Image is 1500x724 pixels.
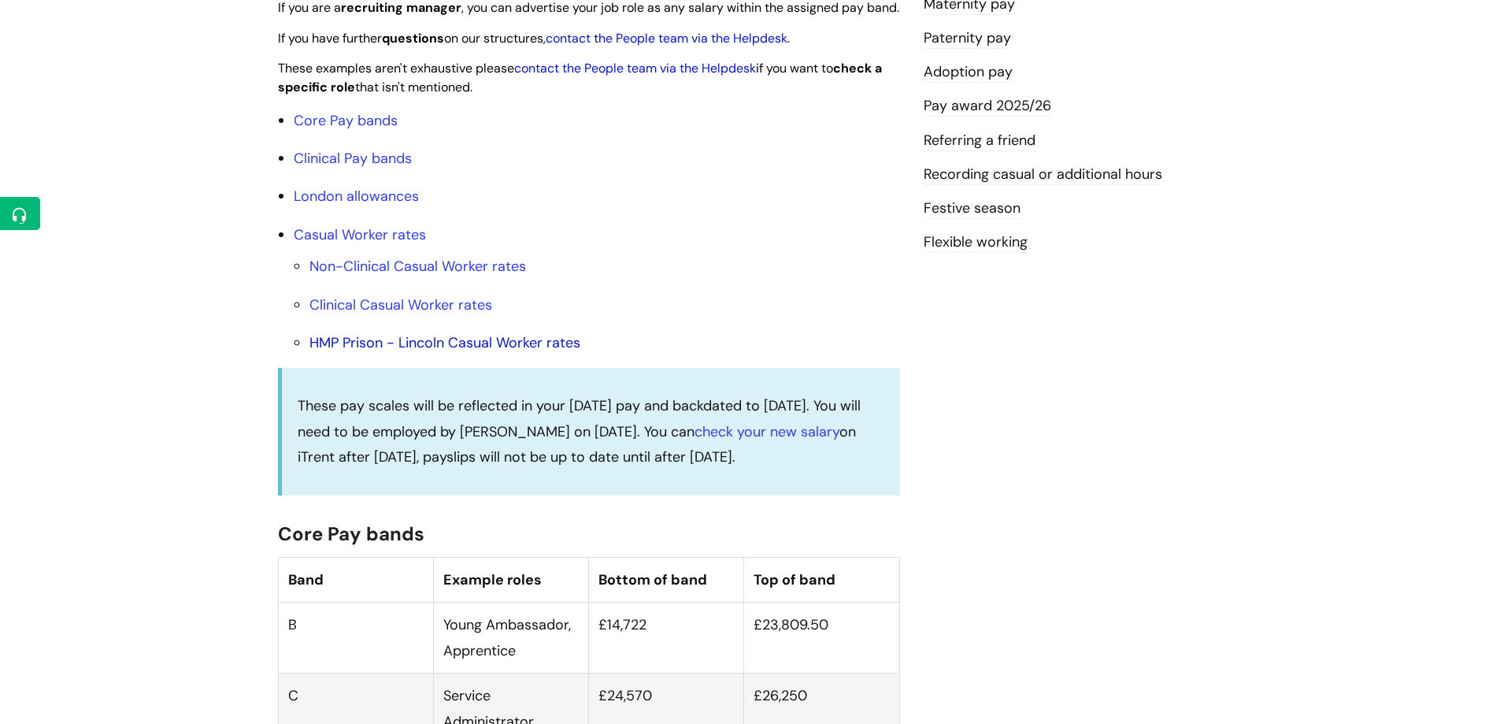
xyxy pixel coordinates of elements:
a: Clinical Casual Worker rates [309,295,492,314]
a: contact the People team via the Helpdesk [546,30,787,46]
td: Young Ambassador, Apprentice [433,603,588,674]
span: If you have further on our structures, . [278,30,790,46]
a: Flexible working [924,232,1028,253]
p: These pay scales will be reflected in your [DATE] pay and backdated to [DATE]. You will need to b... [298,393,884,470]
a: Referring a friend [924,131,1035,151]
a: contact the People team via the Helpdesk [514,60,756,76]
a: Festive season [924,199,1020,219]
th: Band [278,557,433,602]
a: Pay award 2025/26 [924,96,1051,117]
span: Core Pay bands [278,522,424,546]
span: These examples aren't exhaustive please if you want to that isn't mentioned. [278,60,882,96]
td: £14,722 [589,603,744,674]
a: Clinical Pay bands [294,149,412,168]
th: Example roles [433,557,588,602]
td: B [278,603,433,674]
a: Non-Clinical Casual Worker rates [309,257,526,276]
strong: questions [382,30,444,46]
a: check your new salary [694,422,839,441]
a: HMP Prison - Lincoln Casual Worker rates [309,333,580,352]
th: Top of band [744,557,899,602]
th: Bottom of band [589,557,744,602]
a: Adoption pay [924,62,1013,83]
a: London allowances [294,187,419,206]
a: Casual Worker rates [294,225,426,244]
a: Paternity pay [924,28,1011,49]
a: Core Pay bands [294,111,398,130]
td: £23,809.50 [744,603,899,674]
a: Recording casual or additional hours [924,165,1162,185]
